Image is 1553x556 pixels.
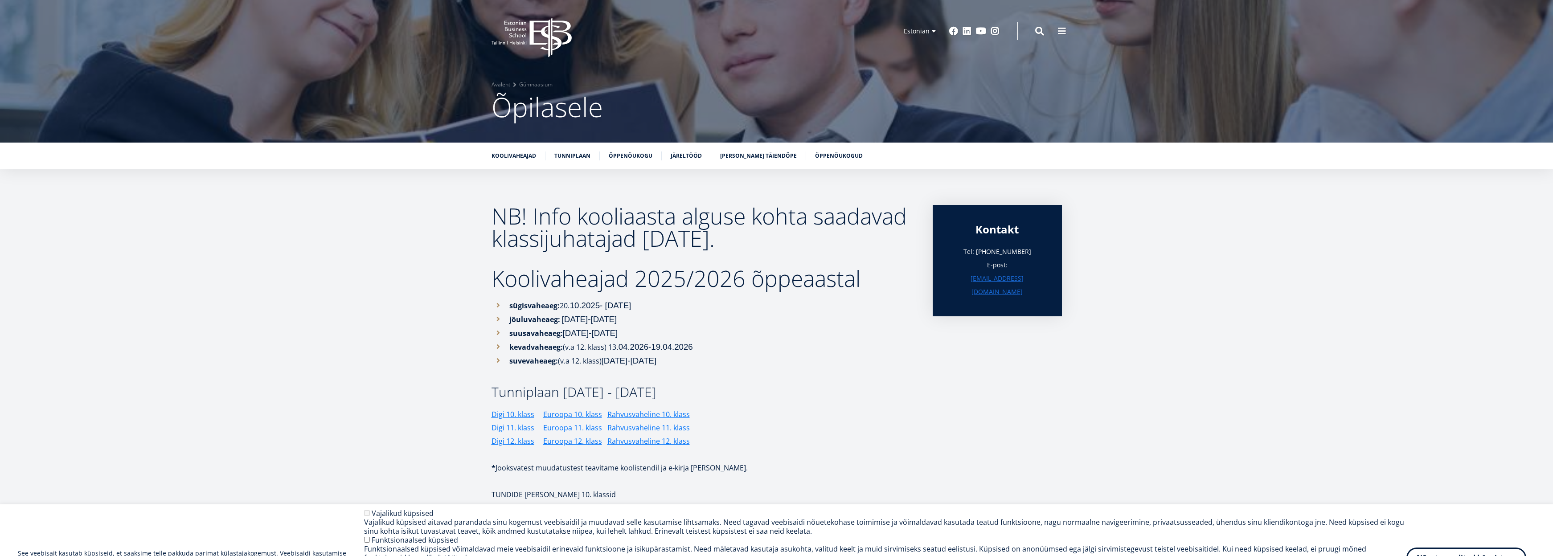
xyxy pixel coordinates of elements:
a: järeltööd [671,151,702,160]
label: Funktsionaalsed küpsised [372,535,458,545]
a: Rahvusvaheline 12. klass [607,434,690,448]
a: Digi 12. klass [492,434,534,448]
span: .04.2026-19.04.2026 [616,342,693,352]
a: [PERSON_NAME] täiendõpe [720,151,797,160]
a: Õppenõukogud [815,151,863,160]
h3: Tunniplaan [DATE] - [DATE] [492,385,915,399]
a: Linkedin [963,27,971,36]
a: [EMAIL_ADDRESS][DOMAIN_NAME] [951,272,1044,298]
p: [DATE] - 9.45 [DATE] - 10.40 [DATE] - 11.35 [492,501,915,541]
span: [DATE]-[DATE] [563,328,618,338]
a: Facebook [949,27,958,36]
a: Rahvusvaheline 11. klass [607,421,690,434]
h2: NB! Info kooliaasta alguse kohta saadavad klassijuhatajad [DATE]. [492,205,915,249]
strong: jõuluvaheaeg: [509,315,560,324]
h2: Koolivaheajad 2025/2026 õppeaastal [492,267,915,290]
a: õppenõukogu [609,151,652,160]
strong: suusavaheaeg: [509,328,563,338]
a: Euroopa 10. klass [543,408,602,421]
div: Kontakt [951,223,1044,236]
a: Digi 11. klass [492,421,534,434]
a: Instagram [991,27,1000,36]
a: Euroopa 12. klass [543,434,602,448]
li: (v.a 12. klass) [492,354,915,368]
li: (v.a 12. klass) 13 [492,340,915,354]
p: Tel: [PHONE_NUMBER] E-post: [951,245,1044,298]
a: Digi 10. klass [492,408,534,421]
div: Vajalikud küpsised aitavad parandada sinu kogemust veebisaidil ja muudavad selle kasutamise lihts... [364,518,1406,536]
span: Õpilasele [492,89,603,125]
a: Rahvusvaheline 10. klass [607,408,690,421]
span: .10.2025- [DATE] [568,301,631,310]
li: 20 [492,298,915,312]
a: Avaleht [492,80,510,89]
strong: kevadvaheaeg: [509,342,563,352]
p: TUNDIDE [PERSON_NAME] 10. klassid [492,488,915,501]
a: Gümnaasium [519,80,553,89]
span: [DATE]-[DATE] [602,356,657,365]
p: Jooksvatest muudatustest teavitame koolistendil ja e-kirja [PERSON_NAME]. [492,461,915,474]
a: koolivaheajad [492,151,536,160]
strong: suvevaheaeg: [509,356,558,366]
span: [DATE]-[DATE] [562,315,617,324]
a: tunniplaan [554,151,590,160]
a: Euroopa 11. klass [543,421,602,434]
a: Youtube [976,27,986,36]
label: Vajalikud küpsised [372,508,434,518]
strong: sügisvaheaeg: [509,301,560,311]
